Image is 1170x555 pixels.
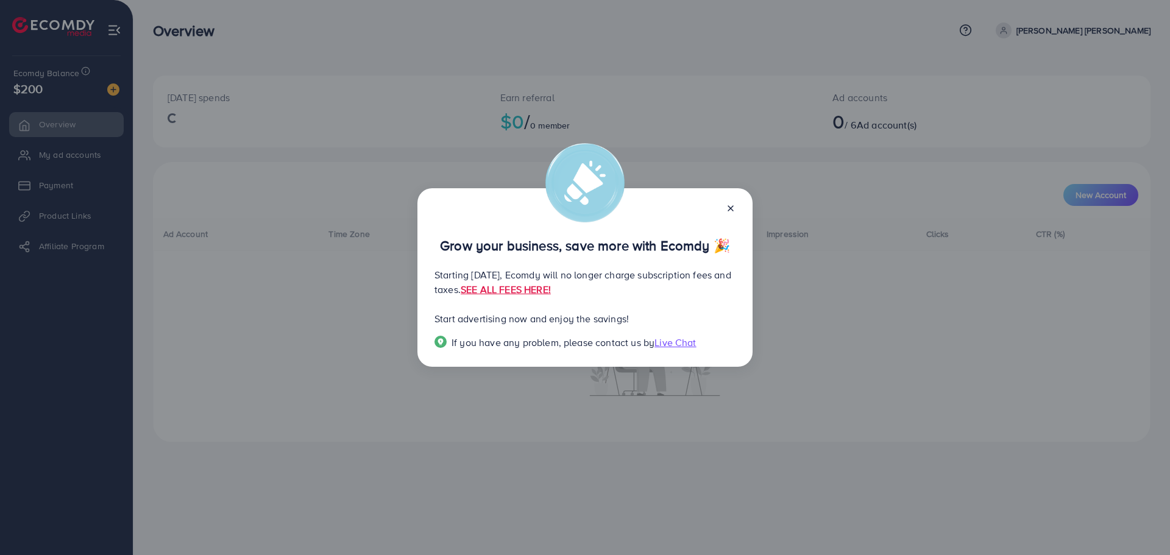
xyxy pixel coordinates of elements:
[461,283,551,296] a: SEE ALL FEES HERE!
[654,336,696,349] span: Live Chat
[452,336,654,349] span: If you have any problem, please contact us by
[545,143,625,222] img: alert
[434,267,736,297] p: Starting [DATE], Ecomdy will no longer charge subscription fees and taxes.
[434,311,736,326] p: Start advertising now and enjoy the savings!
[434,238,736,253] p: Grow your business, save more with Ecomdy 🎉
[434,336,447,348] img: Popup guide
